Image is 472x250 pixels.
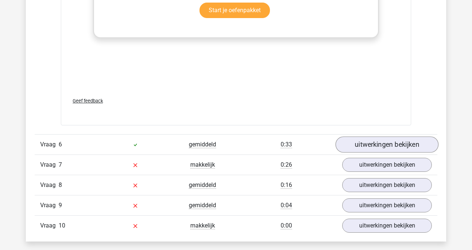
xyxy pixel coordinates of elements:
span: gemiddeld [189,202,216,209]
span: Geef feedback [73,98,103,104]
span: Vraag [40,181,59,190]
span: 0:16 [281,181,292,189]
span: 0:00 [281,222,292,229]
a: Start je oefenpakket [199,3,270,18]
span: Vraag [40,201,59,210]
span: 0:33 [281,141,292,148]
span: makkelijk [190,161,215,169]
span: Vraag [40,140,59,149]
span: 7 [59,161,62,168]
a: uitwerkingen bekijken [342,158,432,172]
span: gemiddeld [189,141,216,148]
a: uitwerkingen bekijken [342,219,432,233]
span: 6 [59,141,62,148]
span: makkelijk [190,222,215,229]
a: uitwerkingen bekijken [336,136,438,153]
span: Vraag [40,160,59,169]
span: Vraag [40,221,59,230]
span: gemiddeld [189,181,216,189]
span: 8 [59,181,62,188]
span: 0:04 [281,202,292,209]
a: uitwerkingen bekijken [342,198,432,212]
span: 10 [59,222,65,229]
a: uitwerkingen bekijken [342,178,432,192]
span: 9 [59,202,62,209]
span: 0:26 [281,161,292,169]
